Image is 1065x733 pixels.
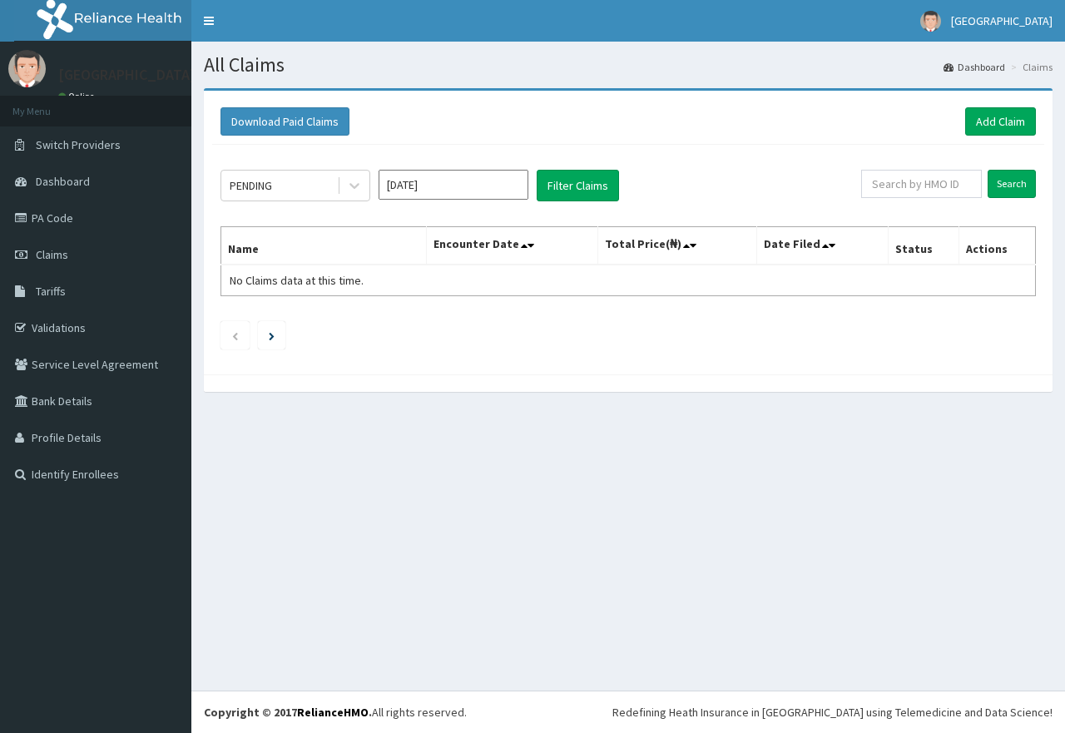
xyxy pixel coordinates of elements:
a: Previous page [231,328,239,343]
span: No Claims data at this time. [230,273,364,288]
span: Tariffs [36,284,66,299]
p: [GEOGRAPHIC_DATA] [58,67,196,82]
a: Online [58,91,98,102]
img: User Image [8,50,46,87]
div: PENDING [230,177,272,194]
a: Add Claim [965,107,1036,136]
footer: All rights reserved. [191,691,1065,733]
a: Dashboard [944,60,1005,74]
input: Search [988,170,1036,198]
span: Dashboard [36,174,90,189]
strong: Copyright © 2017 . [204,705,372,720]
div: Redefining Heath Insurance in [GEOGRAPHIC_DATA] using Telemedicine and Data Science! [612,704,1053,721]
img: User Image [920,11,941,32]
th: Name [221,227,427,265]
span: [GEOGRAPHIC_DATA] [951,13,1053,28]
button: Download Paid Claims [220,107,349,136]
th: Actions [958,227,1035,265]
th: Status [888,227,958,265]
h1: All Claims [204,54,1053,76]
a: Next page [269,328,275,343]
th: Date Filed [756,227,888,265]
input: Select Month and Year [379,170,528,200]
input: Search by HMO ID [861,170,982,198]
button: Filter Claims [537,170,619,201]
span: Switch Providers [36,137,121,152]
th: Total Price(₦) [597,227,756,265]
li: Claims [1007,60,1053,74]
th: Encounter Date [426,227,597,265]
a: RelianceHMO [297,705,369,720]
span: Claims [36,247,68,262]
